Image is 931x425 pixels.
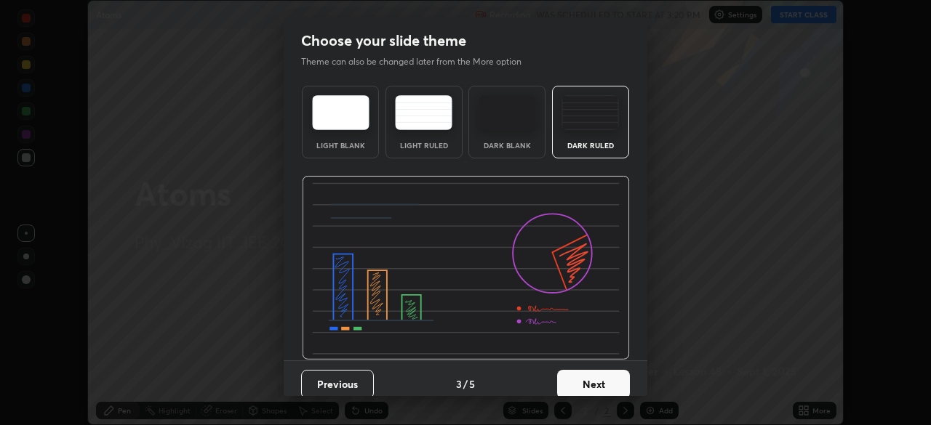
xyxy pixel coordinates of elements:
[469,376,475,392] h4: 5
[311,142,369,149] div: Light Blank
[557,370,630,399] button: Next
[479,95,536,130] img: darkTheme.f0cc69e5.svg
[302,176,630,360] img: darkRuledThemeBanner.864f114c.svg
[463,376,468,392] h4: /
[456,376,462,392] h4: 3
[301,370,374,399] button: Previous
[301,31,466,50] h2: Choose your slide theme
[562,95,619,130] img: darkRuledTheme.de295e13.svg
[312,95,369,130] img: lightTheme.e5ed3b09.svg
[478,142,536,149] div: Dark Blank
[395,142,453,149] div: Light Ruled
[301,55,537,68] p: Theme can also be changed later from the More option
[395,95,452,130] img: lightRuledTheme.5fabf969.svg
[562,142,620,149] div: Dark Ruled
